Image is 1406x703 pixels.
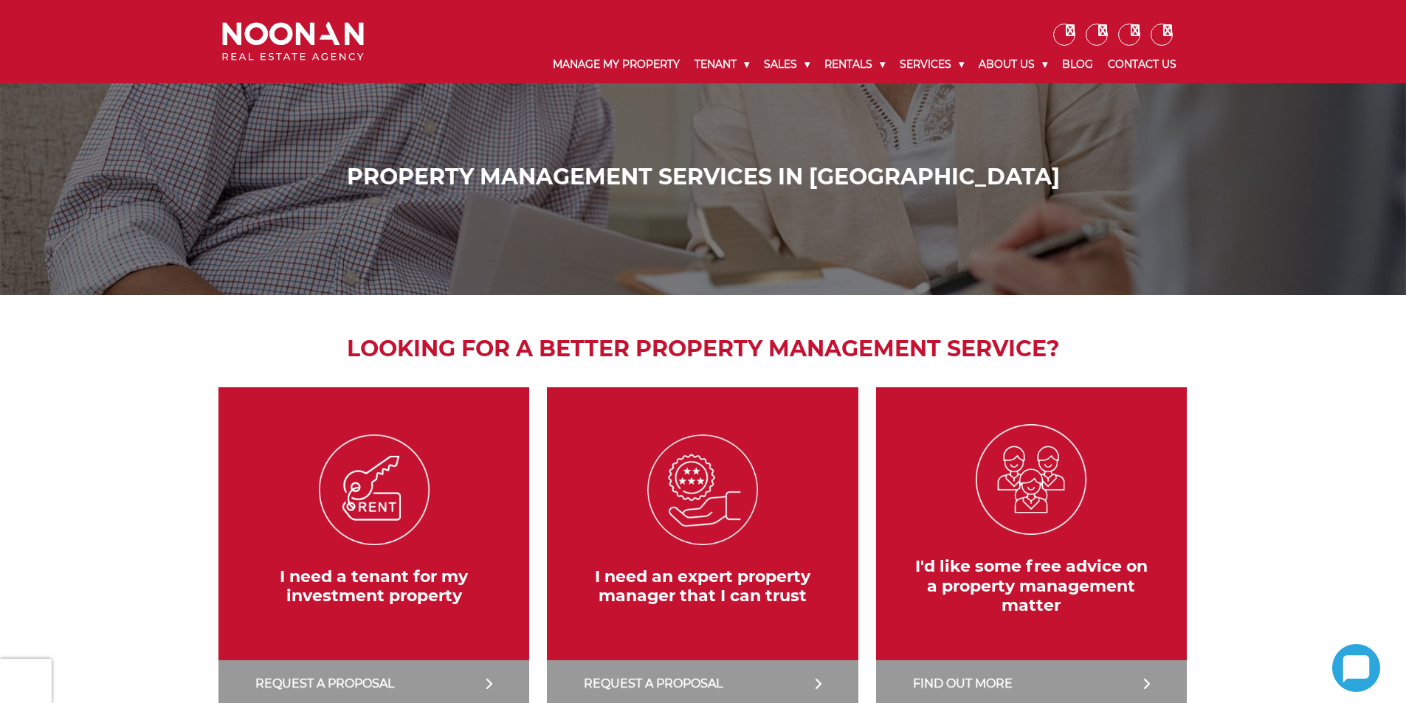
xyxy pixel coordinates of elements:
[222,22,364,61] img: Noonan Real Estate Agency
[1100,46,1184,83] a: Contact Us
[1055,46,1100,83] a: Blog
[545,46,687,83] a: Manage My Property
[226,164,1180,190] h1: Property Management Services in [GEOGRAPHIC_DATA]
[757,46,817,83] a: Sales
[971,46,1055,83] a: About Us
[687,46,757,83] a: Tenant
[892,46,971,83] a: Services
[211,332,1195,365] h2: Looking for a better property management service?
[817,46,892,83] a: Rentals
